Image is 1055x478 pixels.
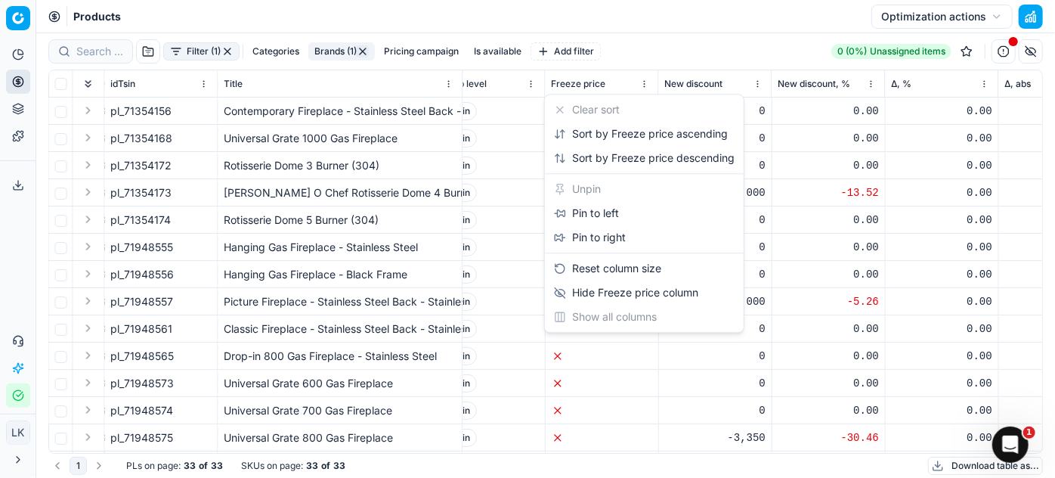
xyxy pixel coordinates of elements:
[554,261,661,276] div: Reset column size
[554,230,626,245] div: Pin to right
[554,151,735,166] div: Sort by Freeze price descending
[554,285,698,300] div: Hide Freeze price column
[992,427,1029,463] iframe: Intercom live chat
[554,126,728,141] div: Sort by Freeze price ascending
[554,206,619,221] div: Pin to left
[1023,427,1035,439] span: 1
